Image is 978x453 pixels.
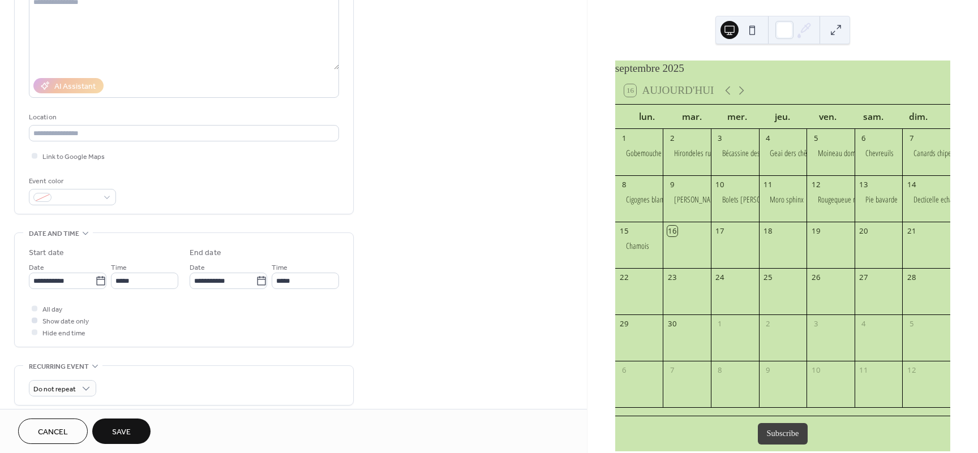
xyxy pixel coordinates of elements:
[907,226,917,236] div: 21
[722,148,780,159] div: Bécassine des marais
[810,319,821,329] div: 3
[33,383,76,396] span: Do not repeat
[711,194,759,205] div: Bolets rudes
[715,365,725,376] div: 8
[715,179,725,189] div: 10
[38,426,68,438] span: Cancel
[711,148,759,159] div: Bécassine des marais
[818,194,864,205] div: Rougequeue noir
[112,426,131,438] span: Save
[907,133,917,143] div: 7
[907,272,917,282] div: 28
[29,361,89,373] span: Recurring event
[722,194,788,205] div: Bolets [PERSON_NAME]
[865,148,894,159] div: Chevreuils
[907,319,917,329] div: 5
[759,194,807,205] div: Moro sphinx
[190,262,205,274] span: Date
[758,423,808,445] button: Subscribe
[29,228,79,240] span: Date and time
[670,105,715,129] div: mar.
[615,240,663,252] div: Chamois
[810,179,821,189] div: 12
[626,194,675,205] div: Cigognes blanches
[907,179,917,189] div: 14
[42,304,62,316] span: All day
[855,148,903,159] div: Chevreuils
[810,226,821,236] div: 19
[92,419,151,444] button: Save
[272,262,288,274] span: Time
[615,61,950,77] div: septembre 2025
[859,179,869,189] div: 13
[674,194,722,205] div: [PERSON_NAME]
[667,226,677,236] div: 16
[18,419,88,444] button: Cancel
[763,133,773,143] div: 4
[760,105,805,129] div: jeu.
[859,319,869,329] div: 4
[615,148,663,159] div: Gobemouche noir
[29,111,337,123] div: Location
[763,226,773,236] div: 18
[29,175,114,187] div: Event color
[807,148,855,159] div: Moineau domestique
[913,148,961,159] div: Canards chipeaux
[902,194,950,205] div: Decticelle echassière
[42,316,89,327] span: Show date only
[42,327,85,339] span: Hide end time
[913,194,970,205] div: Decticelle echassière
[715,226,725,236] div: 17
[619,272,629,282] div: 22
[759,148,807,159] div: Geai ders chênes
[626,240,649,252] div: Chamois
[667,179,677,189] div: 9
[111,262,127,274] span: Time
[855,194,903,205] div: Pie bavarde
[715,133,725,143] div: 3
[29,247,64,259] div: Start date
[770,148,817,159] div: Geai ders chênes
[859,272,869,282] div: 27
[667,272,677,282] div: 23
[763,179,773,189] div: 11
[626,148,674,159] div: Gobemouche noir
[619,319,629,329] div: 29
[810,272,821,282] div: 26
[807,194,855,205] div: Rougequeue noir
[663,148,711,159] div: Hirondeles rustiques
[851,105,896,129] div: sam.
[663,194,711,205] div: Hermine
[29,262,44,274] span: Date
[624,105,670,129] div: lun.
[715,105,760,129] div: mer.
[42,151,105,163] span: Link to Google Maps
[763,319,773,329] div: 2
[615,194,663,205] div: Cigognes blanches
[859,133,869,143] div: 6
[619,226,629,236] div: 15
[907,365,917,376] div: 12
[715,319,725,329] div: 1
[763,365,773,376] div: 9
[859,365,869,376] div: 11
[674,148,730,159] div: Hirondeles rustiques
[896,105,941,129] div: dim.
[619,365,629,376] div: 6
[805,105,851,129] div: ven.
[810,133,821,143] div: 5
[619,179,629,189] div: 8
[619,133,629,143] div: 1
[810,365,821,376] div: 10
[190,247,221,259] div: End date
[715,272,725,282] div: 24
[763,272,773,282] div: 25
[667,319,677,329] div: 30
[865,194,898,205] div: Pie bavarde
[667,365,677,376] div: 7
[770,194,804,205] div: Moro sphinx
[667,133,677,143] div: 2
[902,148,950,159] div: Canards chipeaux
[818,148,876,159] div: Moineau domestique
